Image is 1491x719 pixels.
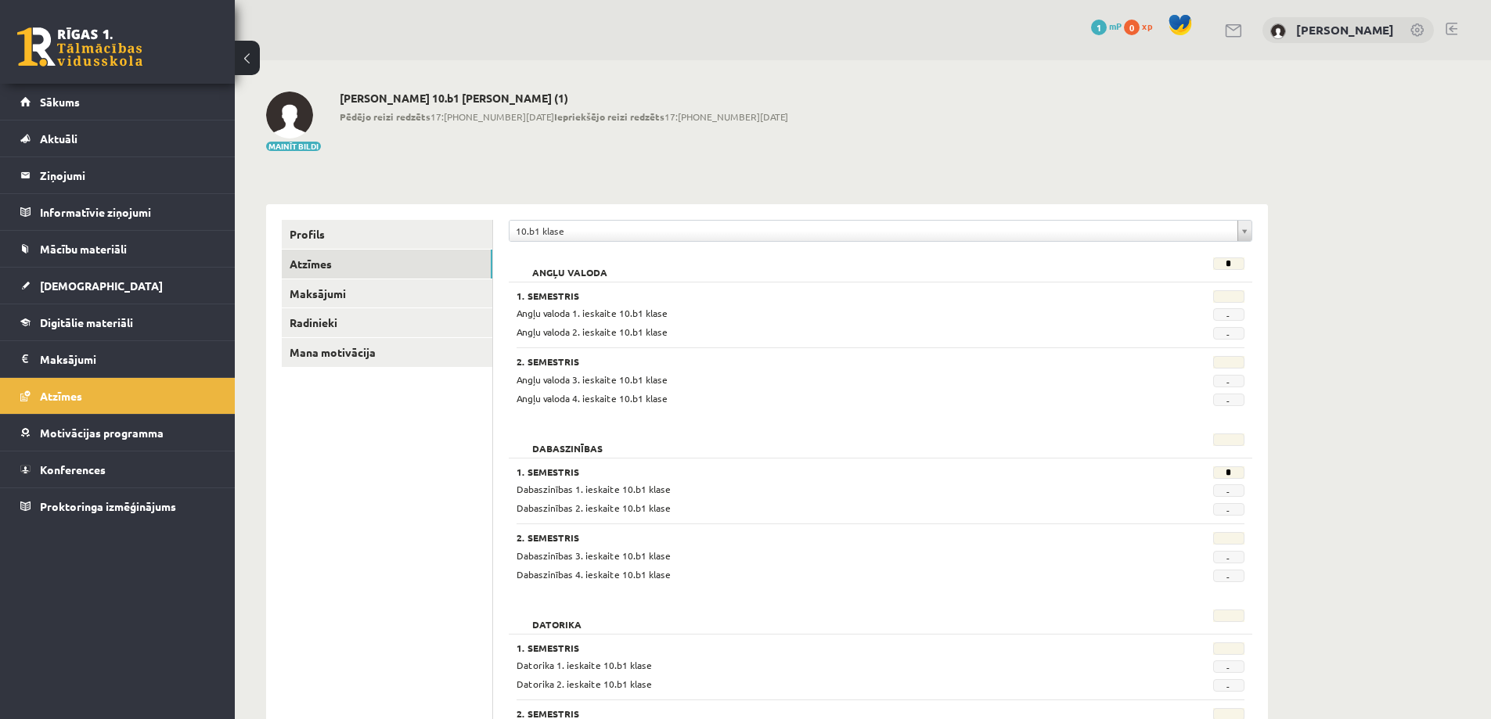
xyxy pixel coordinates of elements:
[20,341,215,377] a: Maksājumi
[1142,20,1152,32] span: xp
[20,415,215,451] a: Motivācijas programma
[517,307,668,319] span: Angļu valoda 1. ieskaite 10.b1 klase
[517,549,671,562] span: Dabaszinības 3. ieskaite 10.b1 klase
[517,642,1119,653] h3: 1. Semestris
[517,483,671,495] span: Dabaszinības 1. ieskaite 10.b1 klase
[282,220,492,249] a: Profils
[20,304,215,340] a: Digitālie materiāli
[40,95,80,109] span: Sākums
[1213,394,1244,406] span: -
[40,315,133,329] span: Digitālie materiāli
[1213,570,1244,582] span: -
[517,356,1119,367] h3: 2. Semestris
[17,27,142,67] a: Rīgas 1. Tālmācības vidusskola
[1213,327,1244,340] span: -
[1124,20,1140,35] span: 0
[517,373,668,386] span: Angļu valoda 3. ieskaite 10.b1 klase
[510,221,1252,241] a: 10.b1 klase
[340,110,788,124] span: 17:[PHONE_NUMBER][DATE] 17:[PHONE_NUMBER][DATE]
[282,279,492,308] a: Maksājumi
[517,325,668,338] span: Angļu valoda 2. ieskaite 10.b1 klase
[20,451,215,487] a: Konferences
[517,568,671,581] span: Dabaszinības 4. ieskaite 10.b1 klase
[40,341,215,377] legend: Maksājumi
[20,488,215,524] a: Proktoringa izmēģinājums
[40,499,176,513] span: Proktoringa izmēģinājums
[517,659,652,671] span: Datorika 1. ieskaite 10.b1 klase
[20,378,215,414] a: Atzīmes
[517,609,597,625] h2: Datorika
[517,502,671,514] span: Dabaszinības 2. ieskaite 10.b1 klase
[1270,23,1286,39] img: Frančesko Pio Bevilakva
[1213,484,1244,497] span: -
[517,678,652,690] span: Datorika 2. ieskaite 10.b1 klase
[40,131,77,146] span: Aktuāli
[20,194,215,230] a: Informatīvie ziņojumi
[40,462,106,476] span: Konferences
[20,84,215,120] a: Sākums
[340,92,788,105] h2: [PERSON_NAME] 10.b1 [PERSON_NAME] (1)
[1213,551,1244,563] span: -
[1213,375,1244,387] span: -
[40,194,215,230] legend: Informatīvie ziņojumi
[40,279,163,293] span: [DEMOGRAPHIC_DATA]
[20,157,215,193] a: Ziņojumi
[517,532,1119,543] h3: 2. Semestris
[1213,660,1244,673] span: -
[516,221,1231,241] span: 10.b1 klase
[266,92,313,138] img: Frančesko Pio Bevilakva
[517,392,668,404] span: Angļu valoda 4. ieskaite 10.b1 klase
[40,426,164,440] span: Motivācijas programma
[20,120,215,156] a: Aktuāli
[20,231,215,267] a: Mācību materiāli
[1109,20,1122,32] span: mP
[1091,20,1122,32] a: 1 mP
[282,308,492,337] a: Radinieki
[1213,679,1244,692] span: -
[266,142,321,151] button: Mainīt bildi
[517,433,618,449] h2: Dabaszinības
[1213,308,1244,321] span: -
[40,242,127,256] span: Mācību materiāli
[554,110,664,123] b: Iepriekšējo reizi redzēts
[517,708,1119,719] h3: 2. Semestris
[1213,503,1244,516] span: -
[282,338,492,367] a: Mana motivācija
[517,466,1119,477] h3: 1. Semestris
[20,268,215,304] a: [DEMOGRAPHIC_DATA]
[517,290,1119,301] h3: 1. Semestris
[517,257,623,273] h2: Angļu valoda
[282,250,492,279] a: Atzīmes
[1091,20,1107,35] span: 1
[340,110,430,123] b: Pēdējo reizi redzēts
[1124,20,1160,32] a: 0 xp
[40,157,215,193] legend: Ziņojumi
[1296,22,1394,38] a: [PERSON_NAME]
[40,389,82,403] span: Atzīmes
